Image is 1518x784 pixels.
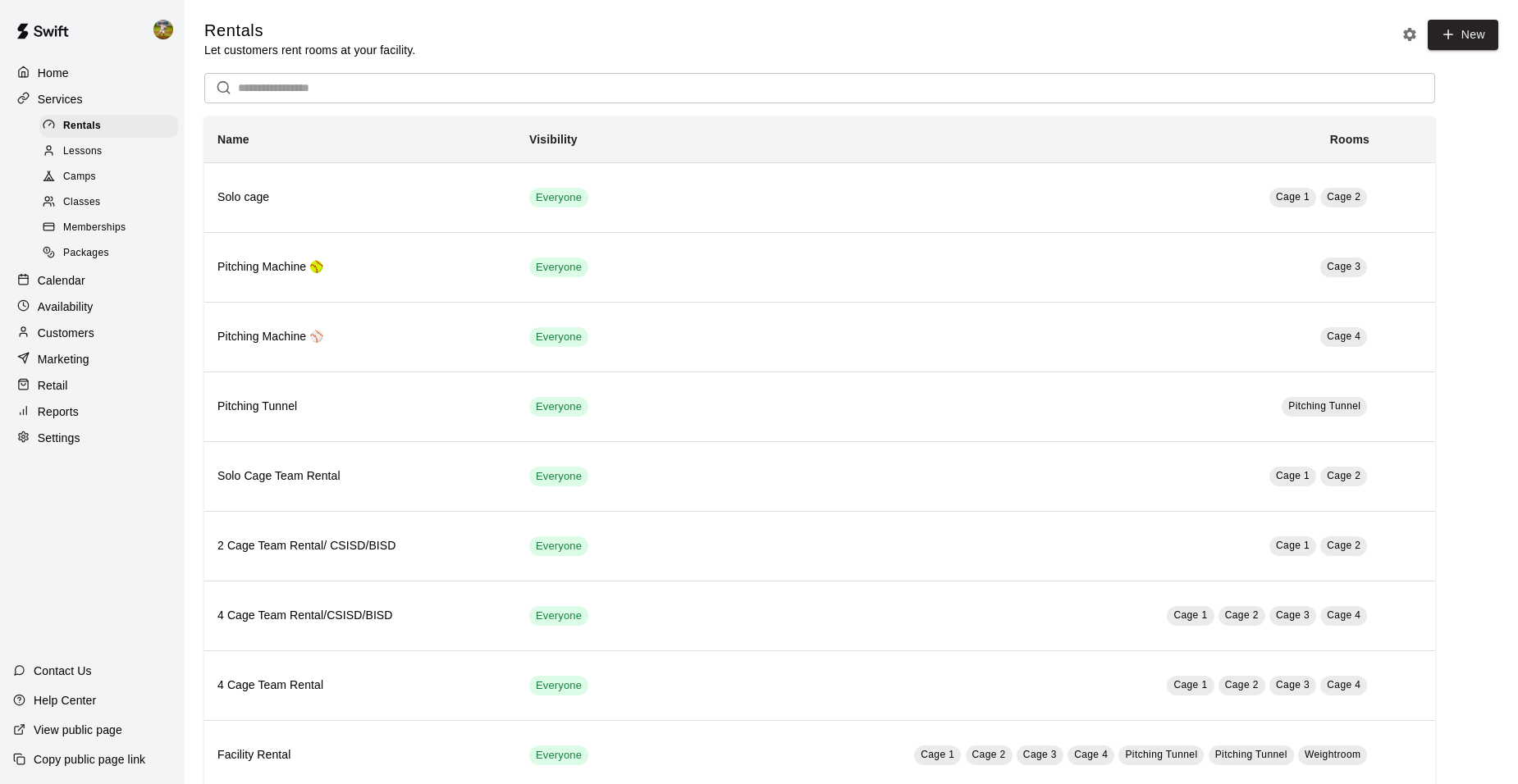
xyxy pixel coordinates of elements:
[529,260,588,276] span: Everyone
[529,467,588,486] div: This service is visible to all of your customers
[1288,400,1360,412] span: Pitching Tunnel
[1173,679,1207,691] span: Cage 1
[529,133,578,146] b: Visibility
[1305,749,1360,760] span: Weightroom
[63,118,101,134] span: Rentals
[13,426,171,450] a: Settings
[217,189,503,207] h6: Solo cage
[1428,20,1498,50] a: New
[13,294,171,319] a: Availability
[13,321,171,345] a: Customers
[529,258,588,277] div: This service is visible to all of your customers
[529,539,588,554] span: Everyone
[38,65,69,81] p: Home
[39,216,185,241] a: Memberships
[1330,133,1369,146] b: Rooms
[529,188,588,207] div: This service is visible to all of your customers
[63,220,126,236] span: Memberships
[1327,330,1360,342] span: Cage 4
[1327,679,1360,691] span: Cage 4
[39,139,185,164] a: Lessons
[1327,261,1360,272] span: Cage 3
[217,746,503,764] h6: Facility Rental
[1276,191,1310,203] span: Cage 1
[529,397,588,417] div: This service is visible to all of your customers
[39,190,185,216] a: Classes
[1276,470,1310,481] span: Cage 1
[1327,191,1360,203] span: Cage 2
[1276,609,1310,621] span: Cage 3
[1225,679,1259,691] span: Cage 2
[39,165,185,190] a: Camps
[1023,749,1057,760] span: Cage 3
[529,399,588,415] span: Everyone
[972,749,1006,760] span: Cage 2
[38,430,80,446] p: Settings
[1276,679,1310,691] span: Cage 3
[217,537,503,555] h6: 2 Cage Team Rental/ CSISD/BISD
[1327,540,1360,551] span: Cage 2
[39,140,178,163] div: Lessons
[39,166,178,189] div: Camps
[1276,540,1310,551] span: Cage 1
[217,398,503,416] h6: Pitching Tunnel
[38,91,83,107] p: Services
[1074,749,1108,760] span: Cage 4
[34,663,92,679] p: Contact Us
[529,676,588,695] div: This service is visible to all of your customers
[204,42,415,58] p: Let customers rent rooms at your facility.
[38,403,79,420] p: Reports
[13,268,171,293] a: Calendar
[38,377,68,394] p: Retail
[217,133,249,146] b: Name
[34,751,145,768] p: Copy public page link
[39,241,185,267] a: Packages
[1173,609,1207,621] span: Cage 1
[38,351,89,367] p: Marketing
[529,748,588,763] span: Everyone
[13,399,171,424] a: Reports
[63,169,96,185] span: Camps
[529,327,588,347] div: This service is visible to all of your customers
[39,113,185,139] a: Rentals
[38,299,94,315] p: Availability
[34,692,96,709] p: Help Center
[529,469,588,485] span: Everyone
[150,13,185,46] div: Jhonny Montoya
[153,20,173,39] img: Jhonny Montoya
[38,272,85,289] p: Calendar
[1215,749,1287,760] span: Pitching Tunnel
[38,325,94,341] p: Customers
[529,609,588,624] span: Everyone
[529,536,588,556] div: This service is visible to all of your customers
[529,190,588,206] span: Everyone
[217,677,503,695] h6: 4 Cage Team Rental
[217,258,503,276] h6: Pitching Machine 🥎
[1327,470,1360,481] span: Cage 2
[1327,609,1360,621] span: Cage 4
[529,678,588,694] span: Everyone
[217,607,503,625] h6: 4 Cage Team Rental/CSISD/BISD
[39,217,178,239] div: Memberships
[13,87,171,112] a: Services
[529,606,588,626] div: This service is visible to all of your customers
[13,61,171,85] a: Home
[63,194,100,211] span: Classes
[204,20,415,42] h5: Rentals
[13,347,171,371] a: Marketing
[217,328,503,346] h6: Pitching Machine ⚾️
[921,749,954,760] span: Cage 1
[1125,749,1197,760] span: Pitching Tunnel
[39,191,178,214] div: Classes
[1225,609,1259,621] span: Cage 2
[39,115,178,138] div: Rentals
[34,722,122,738] p: View public page
[13,373,171,398] a: Retail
